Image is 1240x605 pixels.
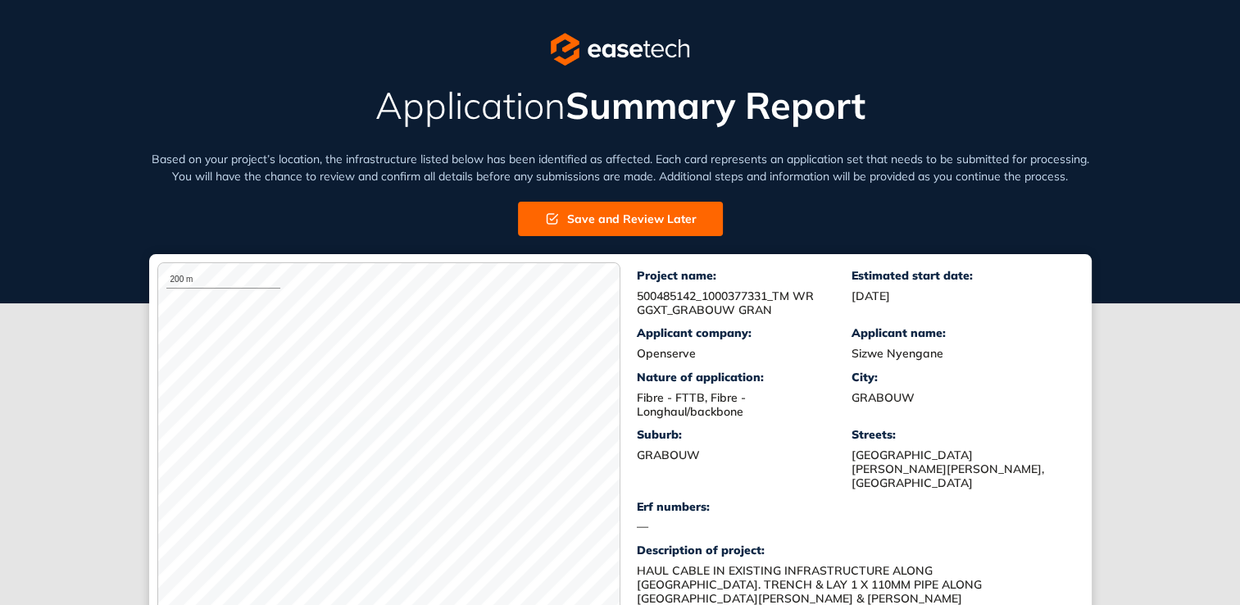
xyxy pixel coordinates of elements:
h2: Application [149,85,1092,126]
div: Erf numbers: [637,500,852,514]
span: Save and Review Later [567,210,697,228]
div: Fibre - FTTB, Fibre - Longhaul/backbone [637,391,852,419]
div: 200 m [166,271,280,289]
div: — [637,520,852,534]
button: Save and Review Later [518,202,723,236]
div: Based on your project’s location, the infrastructure listed below has been identified as affected... [149,151,1092,185]
div: Estimated start date: [852,269,1067,283]
img: logo [551,33,689,66]
div: Description of project: [637,544,1067,557]
div: 500485142_1000377331_TM WR GGXT_GRABOUW GRAN [637,289,852,317]
div: [GEOGRAPHIC_DATA][PERSON_NAME][PERSON_NAME], [GEOGRAPHIC_DATA] [852,448,1067,489]
div: GRABOUW [637,448,852,462]
div: [DATE] [852,289,1067,303]
div: City: [852,371,1067,384]
div: Applicant company: [637,326,852,340]
div: Sizwe Nyengane [852,347,1067,361]
div: Project name: [637,269,852,283]
div: Nature of application: [637,371,852,384]
div: Openserve [637,347,852,361]
div: Suburb: [637,428,852,442]
div: GRABOUW [852,391,1067,405]
span: Summary Report [565,82,865,128]
div: Applicant name: [852,326,1067,340]
div: Streets: [852,428,1067,442]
